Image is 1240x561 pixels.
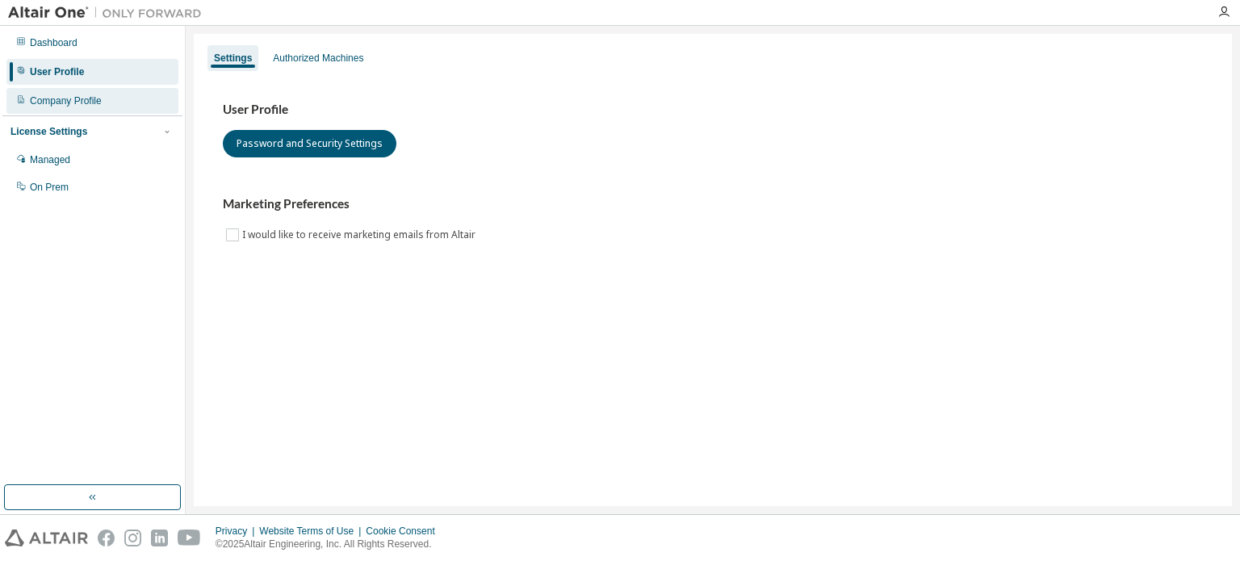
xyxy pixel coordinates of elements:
[124,530,141,546] img: instagram.svg
[98,530,115,546] img: facebook.svg
[216,525,259,538] div: Privacy
[30,153,70,166] div: Managed
[214,52,252,65] div: Settings
[259,525,366,538] div: Website Terms of Use
[273,52,363,65] div: Authorized Machines
[223,196,1203,212] h3: Marketing Preferences
[30,181,69,194] div: On Prem
[178,530,201,546] img: youtube.svg
[30,36,77,49] div: Dashboard
[5,530,88,546] img: altair_logo.svg
[366,525,444,538] div: Cookie Consent
[242,225,479,245] label: I would like to receive marketing emails from Altair
[8,5,210,21] img: Altair One
[10,125,87,138] div: License Settings
[223,130,396,157] button: Password and Security Settings
[151,530,168,546] img: linkedin.svg
[216,538,445,551] p: © 2025 Altair Engineering, Inc. All Rights Reserved.
[30,94,102,107] div: Company Profile
[223,102,1203,118] h3: User Profile
[30,65,84,78] div: User Profile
